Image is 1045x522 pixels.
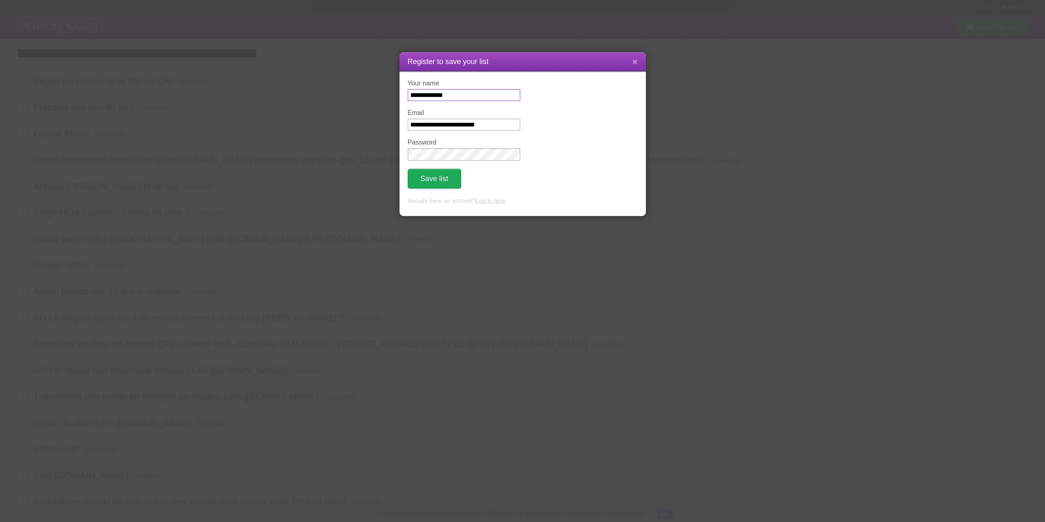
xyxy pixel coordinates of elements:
[408,169,461,189] button: Save list
[408,109,520,117] label: Email
[408,80,520,87] label: Your name
[408,197,638,206] p: Already have an account? .
[408,56,638,67] h1: Register to save your list
[408,139,520,146] label: Password
[476,198,505,204] a: Log in here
